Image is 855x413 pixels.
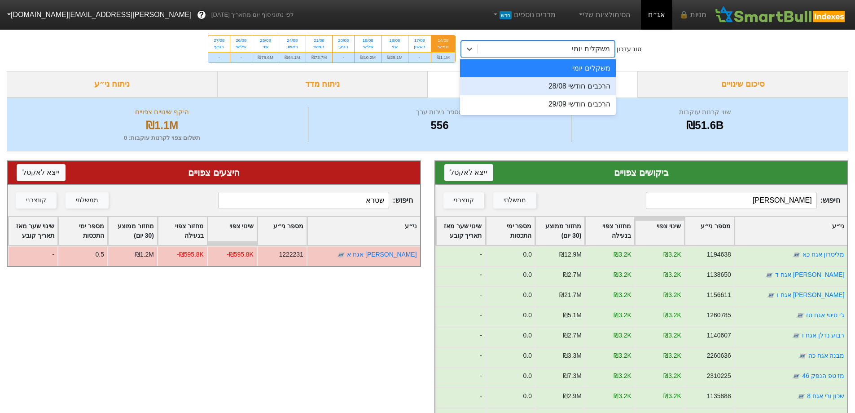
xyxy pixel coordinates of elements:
[706,351,731,360] div: 2260636
[444,166,839,179] div: ביקושים צפויים
[18,117,306,133] div: ₪1.1M
[562,270,581,280] div: ₪2.7M
[214,37,224,44] div: 27/08
[252,52,279,62] div: ₪76.6M
[414,44,425,50] div: ראשון
[18,133,306,142] div: תשלום צפוי לקרנות עוקבות : 0
[279,52,306,62] div: ₪64.1M
[435,347,485,367] div: -
[523,250,531,259] div: 0.0
[802,332,844,339] a: רבוע נדלן אגח ו
[381,52,408,62] div: ₪29.1M
[387,44,403,50] div: שני
[535,217,584,245] div: Toggle SortBy
[236,44,246,50] div: שלישי
[443,192,484,209] button: קונצרני
[635,217,684,245] div: Toggle SortBy
[614,311,631,320] div: ₪3.2K
[585,217,634,245] div: Toggle SortBy
[17,164,66,181] button: ייצא לאקסל
[414,37,425,44] div: 17/08
[574,117,837,133] div: ₪51.6B
[562,331,581,340] div: ₪2.7M
[8,246,57,266] div: -
[796,392,805,401] img: tase link
[504,195,526,205] div: ממשלתי
[562,391,581,401] div: ₪2.9M
[58,217,107,245] div: Toggle SortBy
[493,192,536,209] button: ממשלתי
[562,351,581,360] div: ₪3.3M
[523,270,531,280] div: 0.0
[500,11,512,19] span: חדש
[523,311,531,320] div: 0.0
[663,250,681,259] div: ₪3.2K
[258,217,307,245] div: Toggle SortBy
[199,9,204,21] span: ?
[208,217,257,245] div: Toggle SortBy
[808,352,844,359] a: מבנה אגח כה
[258,37,273,44] div: 25/08
[435,306,485,327] div: -
[347,251,417,258] a: [PERSON_NAME] אגח א
[428,71,638,98] div: ביקושים והיצעים צפויים
[663,371,681,381] div: ₪3.2K
[435,266,485,286] div: -
[706,391,731,401] div: 1135888
[806,311,844,319] a: ג'י סיטי אגח טז
[638,71,848,98] div: סיכום שינויים
[523,331,531,340] div: 0.0
[614,351,631,360] div: ₪3.2K
[460,95,616,113] div: הרכבים חודשי 29/09
[646,192,840,209] span: חיפוש :
[706,331,731,340] div: 1140607
[218,192,412,209] span: חיפוש :
[311,117,568,133] div: 556
[17,166,411,179] div: היצעים צפויים
[488,6,559,24] a: מדדים נוספיםחדש
[217,71,428,98] div: ניתוח מדד
[714,6,848,24] img: SmartBull
[76,195,98,205] div: ממשלתי
[66,192,109,209] button: ממשלתי
[777,291,844,298] a: [PERSON_NAME] אגח ו
[460,77,616,95] div: הרכבים חודשי 28/08
[802,372,844,379] a: מז טפ הנפק 46
[218,192,389,209] input: 1 רשומות...
[735,217,847,245] div: Toggle SortBy
[279,250,303,259] div: 1222231
[523,290,531,300] div: 0.0
[444,164,493,181] button: ייצא לאקסל
[307,217,420,245] div: Toggle SortBy
[18,107,306,117] div: היקף שינויים צפויים
[230,52,252,62] div: -
[211,10,294,19] span: לפי נתוני סוף יום מתאריך [DATE]
[360,37,376,44] div: 19/08
[311,107,568,117] div: מספר ניירות ערך
[306,52,333,62] div: ₪73.7M
[706,290,731,300] div: 1156611
[311,44,327,50] div: חמישי
[177,250,204,259] div: -₪595.8K
[338,37,349,44] div: 20/08
[285,37,300,44] div: 24/08
[562,371,581,381] div: ₪7.3M
[337,250,346,259] img: tase link
[523,371,531,381] div: 0.0
[311,37,327,44] div: 21/08
[559,250,582,259] div: ₪12.9M
[338,44,349,50] div: רביעי
[431,52,455,62] div: ₪1.1M
[775,271,844,278] a: [PERSON_NAME] אגח ד
[436,217,485,245] div: Toggle SortBy
[16,192,57,209] button: קונצרני
[523,391,531,401] div: 0.0
[435,246,485,266] div: -
[26,195,46,205] div: קונצרני
[685,217,734,245] div: Toggle SortBy
[408,52,431,62] div: -
[663,311,681,320] div: ₪3.2K
[796,311,805,320] img: tase link
[236,37,246,44] div: 26/08
[706,311,731,320] div: 1260785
